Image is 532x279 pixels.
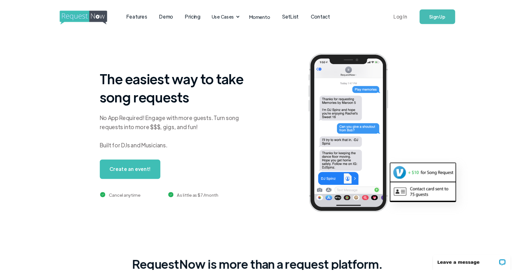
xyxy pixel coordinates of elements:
div: As little as $7/month [183,198,226,205]
a: Contact [315,8,348,27]
iframe: LiveChat chat widget [444,259,532,279]
div: Cancel anytime [113,198,145,205]
a: Demo [159,8,185,27]
a: SetList [286,8,315,27]
a: Sign Up [434,10,471,25]
img: contact card example [404,189,471,207]
a: Log In [401,6,428,28]
div: Use Cases [219,14,242,21]
div: No App Required! Engage with more guests. Turn song requests into more $$$, gigs, and fun! Built ... [103,117,260,155]
a: Create an event! [103,165,166,185]
img: iphone screenshot [312,51,418,226]
div: Use Cases [215,8,250,27]
img: green checkmark [104,199,109,204]
a: home [62,11,109,24]
a: Pricing [185,8,214,27]
h1: The easiest way to take song requests [103,72,260,110]
img: venmo screenshot [404,169,471,188]
img: requestnow logo [62,11,122,25]
a: Momento [251,8,286,27]
img: green checkmark [174,199,179,204]
a: Features [125,8,159,27]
